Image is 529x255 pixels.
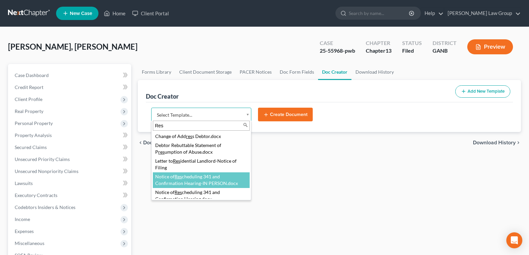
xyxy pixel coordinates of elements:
[153,157,250,172] div: Letter to idential Landlord-Notice of Filing
[175,189,182,195] span: Res
[506,232,522,248] div: Open Intercom Messenger
[158,149,165,155] span: res
[153,132,250,141] div: Change of Add s Debtor.docx
[175,174,182,179] span: Res
[153,172,250,188] div: Notice of cheduling 341 and Confirmation Hearing-IN PERSON.docx
[173,158,180,164] span: Res
[153,188,250,204] div: Notice of cheduling 341 and Confirmation Hearing.docx
[153,141,250,157] div: Debtor Rebuttable Statement of P umption of Abuse.docx
[186,133,192,139] span: res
